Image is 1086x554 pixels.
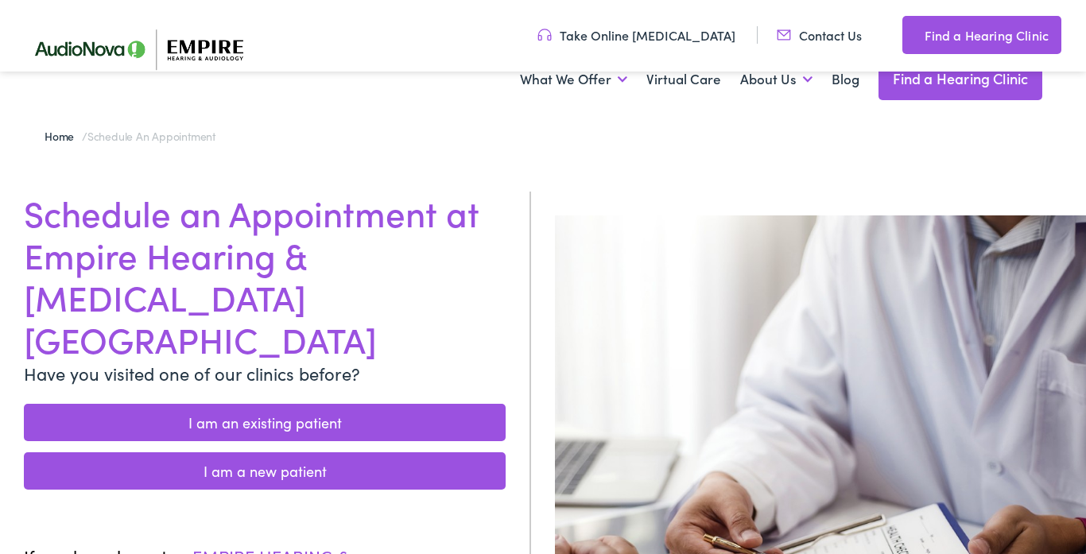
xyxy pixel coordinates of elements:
img: utility icon [777,26,791,44]
a: Find a Hearing Clinic [902,16,1061,54]
a: Take Online [MEDICAL_DATA] [537,26,735,44]
a: Contact Us [777,26,862,44]
a: I am an existing patient [24,404,506,441]
h1: Schedule an Appointment at Empire Hearing & [MEDICAL_DATA] [GEOGRAPHIC_DATA] [24,192,506,359]
a: Find a Hearing Clinic [878,57,1043,100]
a: Blog [832,50,859,109]
a: Virtual Care [646,50,721,109]
img: utility icon [902,25,917,45]
span: / [45,128,215,144]
a: About Us [740,50,813,109]
span: Schedule an Appointment [87,128,215,144]
p: Have you visited one of our clinics before? [24,360,506,386]
a: What We Offer [520,50,627,109]
a: Home [45,128,82,144]
img: utility icon [537,26,552,44]
a: I am a new patient [24,452,506,490]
